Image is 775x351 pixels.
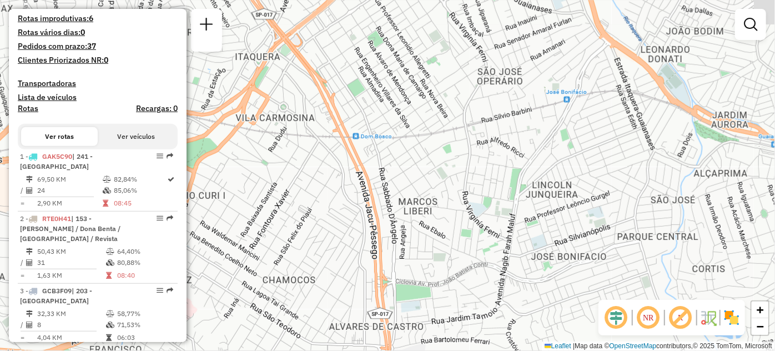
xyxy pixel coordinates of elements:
h4: Pedidos com prazo: [18,42,96,51]
td: 50,43 KM [37,246,105,257]
i: Total de Atividades [26,322,33,328]
em: Rota exportada [167,215,173,222]
strong: 0 [80,27,85,37]
td: / [20,319,26,330]
h4: Rotas improdutivas: [18,14,178,23]
strong: 6 [89,13,93,23]
strong: 37 [87,41,96,51]
i: Tempo total em rota [106,334,112,341]
td: 1,63 KM [37,270,105,281]
span: − [757,319,764,333]
h4: Clientes Priorizados NR: [18,56,178,65]
td: = [20,198,26,209]
div: Map data © contributors,© 2025 TomTom, Microsoft [542,342,775,351]
td: 08:40 [117,270,173,281]
em: Rota exportada [167,153,173,159]
span: GCB3F09 [42,287,72,295]
td: 2,90 KM [37,198,102,209]
td: 58,77% [117,308,173,319]
i: % de utilização do peso [106,248,114,255]
em: Opções [157,153,163,159]
img: Fluxo de ruas [699,309,717,327]
a: OpenStreetMap [610,342,657,350]
span: 3 - [20,287,92,305]
i: Distância Total [26,248,33,255]
h4: Transportadoras [18,79,178,88]
td: = [20,270,26,281]
i: Tempo total em rota [106,272,112,279]
span: + [757,303,764,317]
span: Exibir rótulo [667,304,694,331]
button: Ver veículos [98,127,174,146]
td: 71,53% [117,319,173,330]
a: Exibir filtros [739,13,762,36]
td: 64,40% [117,246,173,257]
td: 32,33 KM [37,308,105,319]
span: Ocultar deslocamento [603,304,630,331]
td: 82,84% [113,174,167,185]
em: Opções [157,215,163,222]
i: Rota otimizada [168,176,175,183]
span: | 153 - [PERSON_NAME] / Dona Benta / [GEOGRAPHIC_DATA] / Revista [20,214,120,243]
span: GAK5C90 [42,152,72,161]
span: 2 - [20,214,120,243]
i: % de utilização do peso [103,176,111,183]
td: 31 [37,257,105,268]
i: % de utilização da cubagem [106,322,114,328]
span: Ocultar NR [635,304,662,331]
i: % de utilização do peso [106,310,114,317]
span: | [573,342,575,350]
span: | 241 - [GEOGRAPHIC_DATA] [20,152,93,171]
a: Leaflet [545,342,571,350]
img: Exibir/Ocultar setores [723,309,741,327]
a: Nova sessão e pesquisa [195,13,218,38]
td: 80,88% [117,257,173,268]
span: RTE0H41 [42,214,71,223]
td: / [20,185,26,196]
i: Total de Atividades [26,259,33,266]
h4: Lista de veículos [18,93,178,102]
i: Distância Total [26,310,33,317]
em: Rota exportada [167,287,173,294]
a: Rotas [18,104,38,113]
td: 08:45 [113,198,167,209]
td: 4,04 KM [37,332,105,343]
td: = [20,332,26,343]
a: Zoom out [752,318,768,335]
td: 8 [37,319,105,330]
i: Tempo total em rota [103,200,108,207]
h4: Rotas vários dias: [18,28,178,37]
td: 69,50 KM [37,174,102,185]
em: Opções [157,287,163,294]
i: % de utilização da cubagem [106,259,114,266]
span: | 203 - [GEOGRAPHIC_DATA] [20,287,92,305]
td: 24 [37,185,102,196]
td: / [20,257,26,268]
h4: Recargas: 0 [136,104,178,113]
td: 06:03 [117,332,173,343]
button: Ver rotas [21,127,98,146]
i: Total de Atividades [26,187,33,194]
i: % de utilização da cubagem [103,187,111,194]
a: Zoom in [752,302,768,318]
strong: 0 [104,55,108,65]
i: Distância Total [26,176,33,183]
td: 85,06% [113,185,167,196]
span: 1 - [20,152,93,171]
